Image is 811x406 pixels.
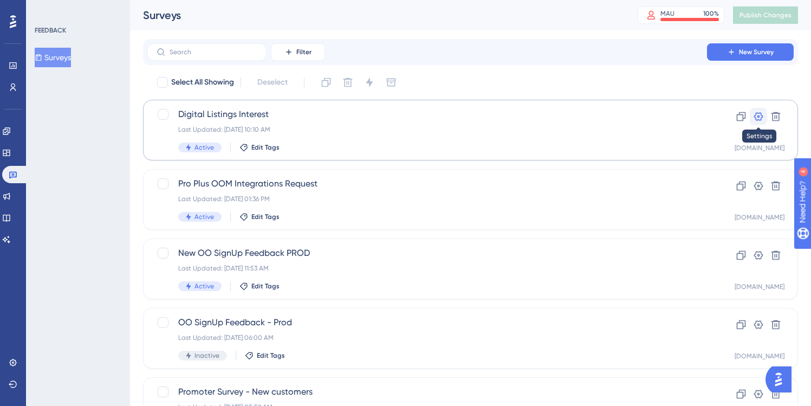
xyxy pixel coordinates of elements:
button: Edit Tags [239,212,280,221]
div: Last Updated: [DATE] 10:10 AM [178,125,676,134]
button: Deselect [248,73,297,92]
button: Filter [271,43,325,61]
span: Filter [296,48,312,56]
button: Publish Changes [733,7,798,24]
span: Deselect [257,76,288,89]
span: Edit Tags [251,282,280,291]
div: Last Updated: [DATE] 01:36 PM [178,195,676,203]
button: Edit Tags [239,143,280,152]
button: Edit Tags [245,351,285,360]
div: Last Updated: [DATE] 11:53 AM [178,264,676,273]
div: 4 [75,5,79,14]
input: Search [170,48,257,56]
span: Edit Tags [251,143,280,152]
span: Active [194,212,214,221]
span: Need Help? [25,3,68,16]
div: FEEDBACK [35,26,66,35]
div: [DOMAIN_NAME] [735,213,784,222]
div: [DOMAIN_NAME] [735,352,784,360]
span: Active [194,282,214,291]
button: Edit Tags [239,282,280,291]
span: Promoter Survey - New customers [178,385,676,398]
div: 100 % [703,9,719,18]
span: Active [194,143,214,152]
span: Publish Changes [739,11,791,20]
span: New OO SignUp Feedback PROD [178,247,676,260]
span: Inactive [194,351,219,360]
span: Select All Showing [171,76,234,89]
span: New Survey [739,48,774,56]
span: Digital Listings Interest [178,108,676,121]
button: Surveys [35,48,71,67]
iframe: UserGuiding AI Assistant Launcher [765,363,798,396]
button: New Survey [707,43,794,61]
div: Last Updated: [DATE] 06:00 AM [178,333,676,342]
span: Edit Tags [257,351,285,360]
span: OO SignUp Feedback - Prod [178,316,676,329]
div: [DOMAIN_NAME] [735,144,784,152]
div: MAU [660,9,674,18]
span: Pro Plus OOM Integrations Request [178,177,676,190]
span: Edit Tags [251,212,280,221]
div: Surveys [143,8,611,23]
div: [DOMAIN_NAME] [735,282,784,291]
